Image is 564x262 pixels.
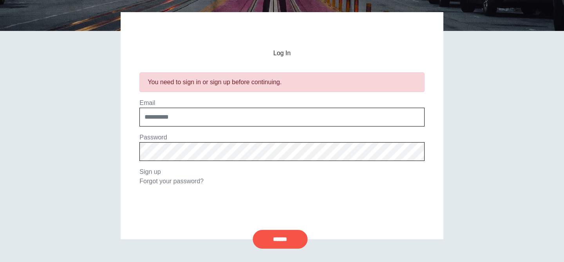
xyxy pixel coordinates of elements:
[139,178,204,184] a: Forgot your password?
[139,99,155,106] label: Email
[139,50,424,57] h2: Log In
[139,134,167,141] label: Password
[148,78,416,87] div: You need to sign in or sign up before continuing.
[139,168,161,175] a: Sign up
